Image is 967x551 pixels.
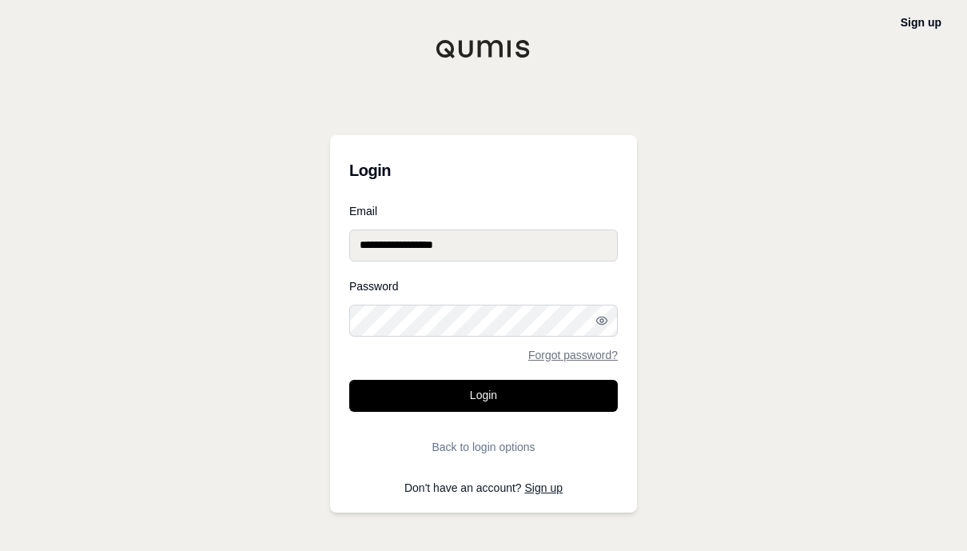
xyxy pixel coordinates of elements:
p: Don't have an account? [349,482,618,493]
label: Password [349,281,618,292]
img: Qumis [436,39,531,58]
button: Login [349,380,618,412]
h3: Login [349,154,618,186]
a: Sign up [525,481,563,494]
a: Forgot password? [528,349,618,361]
label: Email [349,206,618,217]
button: Back to login options [349,431,618,463]
a: Sign up [901,16,941,29]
